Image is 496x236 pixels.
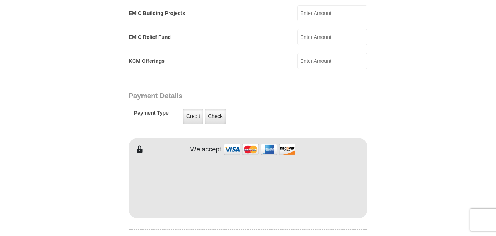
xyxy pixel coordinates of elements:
label: EMIC Relief Fund [129,33,171,41]
label: Check [205,109,226,124]
img: credit cards accepted [223,142,296,157]
input: Enter Amount [297,29,367,45]
input: Enter Amount [297,53,367,69]
input: Enter Amount [297,5,367,21]
label: KCM Offerings [129,57,165,65]
h3: Payment Details [129,92,316,100]
h4: We accept [190,146,222,154]
h5: Payment Type [134,110,169,120]
label: Credit [183,109,203,124]
label: EMIC Building Projects [129,10,185,17]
